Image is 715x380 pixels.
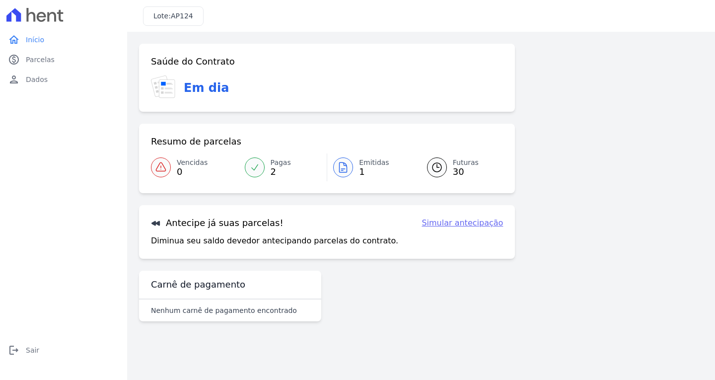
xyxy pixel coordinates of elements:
p: Nenhum carnê de pagamento encontrado [151,305,297,315]
span: Início [26,35,44,45]
span: 1 [359,168,389,176]
a: Simular antecipação [422,217,503,229]
h3: Carnê de pagamento [151,279,245,291]
span: Emitidas [359,157,389,168]
a: homeInício [4,30,123,50]
a: Emitidas 1 [327,153,415,181]
i: paid [8,54,20,66]
a: Vencidas 0 [151,153,239,181]
a: logoutSair [4,340,123,360]
span: Pagas [271,157,291,168]
h3: Em dia [184,79,229,97]
span: Dados [26,75,48,84]
h3: Resumo de parcelas [151,136,241,148]
i: home [8,34,20,46]
i: logout [8,344,20,356]
h3: Lote: [153,11,193,21]
a: paidParcelas [4,50,123,70]
a: Pagas 2 [239,153,327,181]
span: Parcelas [26,55,55,65]
a: Futuras 30 [415,153,503,181]
span: 0 [177,168,208,176]
a: personDados [4,70,123,89]
span: Futuras [453,157,479,168]
h3: Antecipe já suas parcelas! [151,217,284,229]
h3: Saúde do Contrato [151,56,235,68]
span: 30 [453,168,479,176]
span: AP124 [171,12,193,20]
span: Sair [26,345,39,355]
span: 2 [271,168,291,176]
p: Diminua seu saldo devedor antecipando parcelas do contrato. [151,235,398,247]
span: Vencidas [177,157,208,168]
i: person [8,74,20,85]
